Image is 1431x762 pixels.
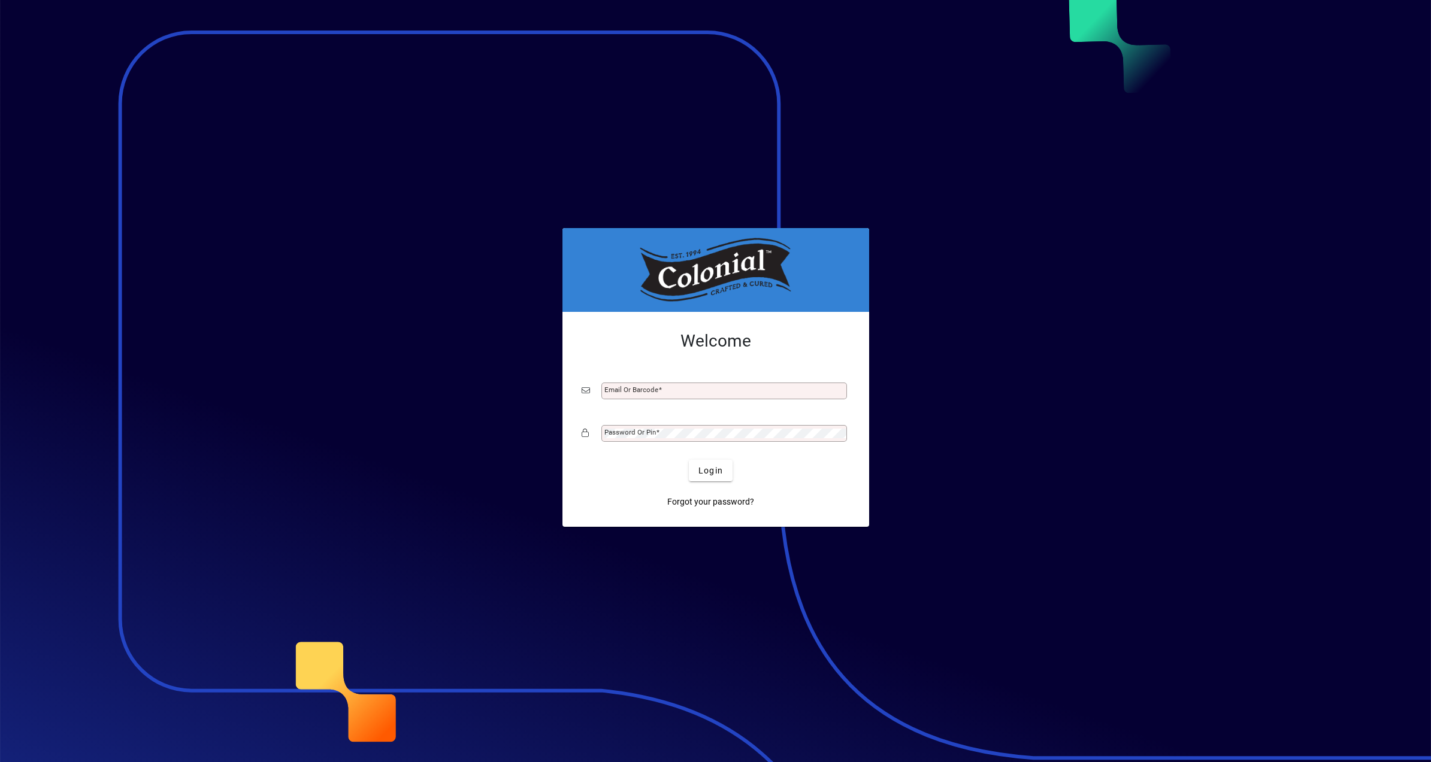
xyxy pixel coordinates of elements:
mat-label: Email or Barcode [604,385,658,394]
h2: Welcome [582,331,850,351]
button: Login [689,460,733,481]
span: Forgot your password? [667,496,754,508]
span: Login [698,465,723,477]
a: Forgot your password? [662,491,759,512]
mat-label: Password or Pin [604,428,656,436]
